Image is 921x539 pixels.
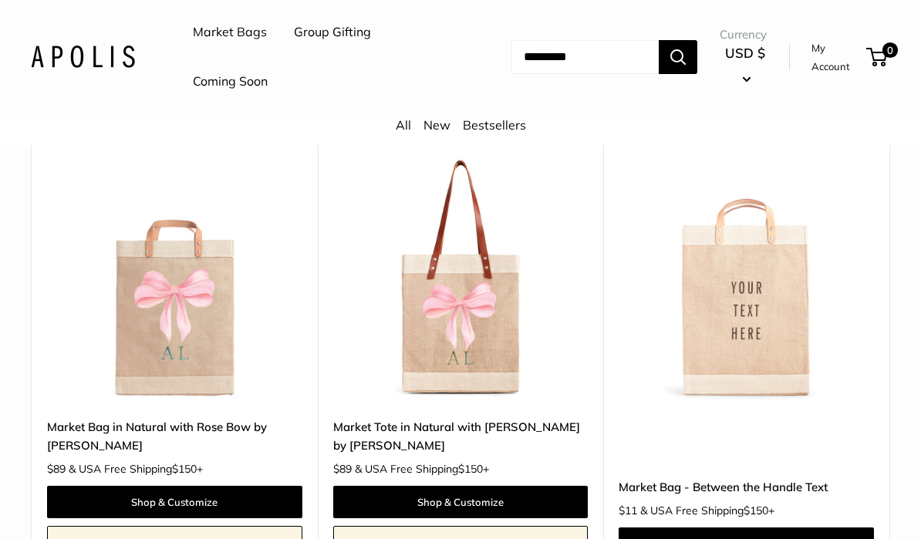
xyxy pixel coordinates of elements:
span: $150 [458,462,483,476]
a: Market Bag in Natural with Rose Bow by Amy LogsdonMarket Bag in Natural with Rose Bow by Amy Logsdon [47,148,302,403]
a: 0 [868,48,887,66]
a: New [423,117,450,133]
a: All [396,117,411,133]
span: Currency [720,24,771,45]
a: Group Gifting [294,21,371,44]
a: Market Bag in Natural with Rose Bow by [PERSON_NAME] [47,418,302,454]
a: Market Bags [193,21,267,44]
span: & USA Free Shipping + [355,463,489,474]
span: $150 [744,504,768,517]
span: 0 [882,42,898,58]
a: Market Tote in Natural with Rose Bow by Amy LogsdonMarket Tote in Natural with Rose Bow by Amy Lo... [333,148,589,403]
span: $89 [47,462,66,476]
a: Market Tote in Natural with [PERSON_NAME] by [PERSON_NAME] [333,418,589,454]
button: USD $ [720,41,771,90]
span: & USA Free Shipping + [640,505,774,516]
a: Bestsellers [463,117,526,133]
span: $11 [619,504,637,517]
img: description_Make it yours with custom printed text. [619,148,874,403]
span: $89 [333,462,352,476]
input: Search... [511,40,659,74]
a: Shop & Customize [47,486,302,518]
span: $150 [172,462,197,476]
a: Coming Soon [193,70,268,93]
button: Search [659,40,697,74]
img: Market Tote in Natural with Rose Bow by Amy Logsdon [333,148,589,403]
span: & USA Free Shipping + [69,463,203,474]
span: USD $ [725,45,765,61]
img: Apolis [31,45,135,68]
a: Shop & Customize [333,486,589,518]
a: My Account [811,39,861,76]
a: Market Bag - Between the Handle Text [619,478,874,496]
iframe: Sign Up via Text for Offers [12,480,165,527]
img: Market Bag in Natural with Rose Bow by Amy Logsdon [47,148,302,403]
a: description_Make it yours with custom printed text.Market Bag - Between the Handle Text [619,148,874,403]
